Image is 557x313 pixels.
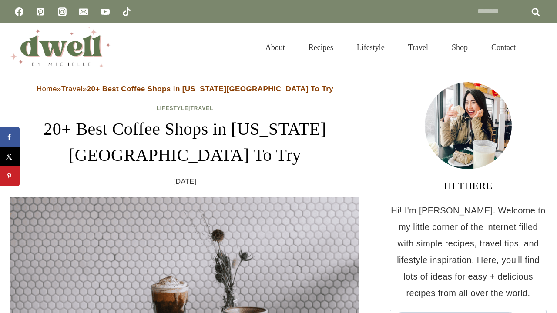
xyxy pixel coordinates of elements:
[254,32,297,63] a: About
[10,116,359,168] h1: 20+ Best Coffee Shops in [US_STATE][GEOGRAPHIC_DATA] To Try
[61,85,83,93] a: Travel
[75,3,92,20] a: Email
[32,3,49,20] a: Pinterest
[297,32,345,63] a: Recipes
[174,175,197,188] time: [DATE]
[254,32,527,63] nav: Primary Navigation
[54,3,71,20] a: Instagram
[118,3,135,20] a: TikTok
[440,32,480,63] a: Shop
[156,105,188,111] a: Lifestyle
[532,40,547,55] button: View Search Form
[396,32,440,63] a: Travel
[390,178,547,193] h3: HI THERE
[37,85,57,93] a: Home
[390,202,547,301] p: Hi! I'm [PERSON_NAME]. Welcome to my little corner of the internet filled with simple recipes, tr...
[345,32,396,63] a: Lifestyle
[97,3,114,20] a: YouTube
[10,3,28,20] a: Facebook
[87,85,334,93] strong: 20+ Best Coffee Shops in [US_STATE][GEOGRAPHIC_DATA] To Try
[156,105,213,111] span: |
[10,27,111,67] img: DWELL by michelle
[480,32,527,63] a: Contact
[37,85,333,93] span: » »
[190,105,213,111] a: Travel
